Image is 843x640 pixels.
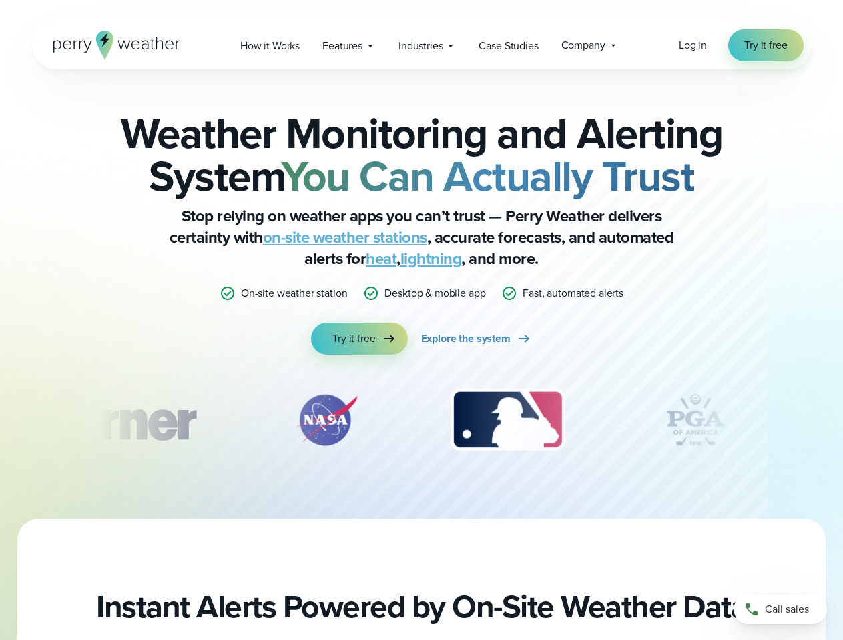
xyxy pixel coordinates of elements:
[366,247,396,271] a: heat
[25,387,215,453] div: 1 of 12
[467,32,549,59] a: Case Studies
[421,331,511,347] span: Explore the system
[642,387,749,453] img: PGA.svg
[400,247,462,271] a: lightning
[155,205,689,269] p: Stop relying on weather apps you can’t trust — Perry Weather delivers certainty with , accurate f...
[734,595,827,624] a: Call sales
[437,387,578,453] img: MLB.svg
[96,588,747,625] h2: Instant Alerts Powered by On-Site Weather Data
[280,387,373,453] div: 2 of 12
[765,601,809,617] span: Call sales
[281,145,694,207] strong: You Can Actually Trust
[240,38,300,54] span: How it Works
[280,387,373,453] img: NASA.svg
[229,32,311,59] a: How it Works
[421,323,532,355] a: Explore the system
[523,285,623,301] p: Fast, automated alerts
[744,37,787,53] span: Try it free
[437,387,578,453] div: 3 of 12
[99,112,745,197] h2: Weather Monitoring and Alerting System
[561,37,605,53] span: Company
[679,37,707,53] a: Log in
[332,331,375,347] span: Try it free
[99,387,745,460] div: slideshow
[479,38,538,54] span: Case Studies
[384,285,485,301] p: Desktop & mobile app
[311,323,407,355] a: Try it free
[322,38,362,54] span: Features
[398,38,443,54] span: Industries
[25,387,215,453] img: Turner-Construction_1.svg
[642,387,749,453] div: 4 of 12
[241,285,348,301] p: On-site weather station
[263,225,427,249] a: on-site weather stations
[728,29,803,61] a: Try it free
